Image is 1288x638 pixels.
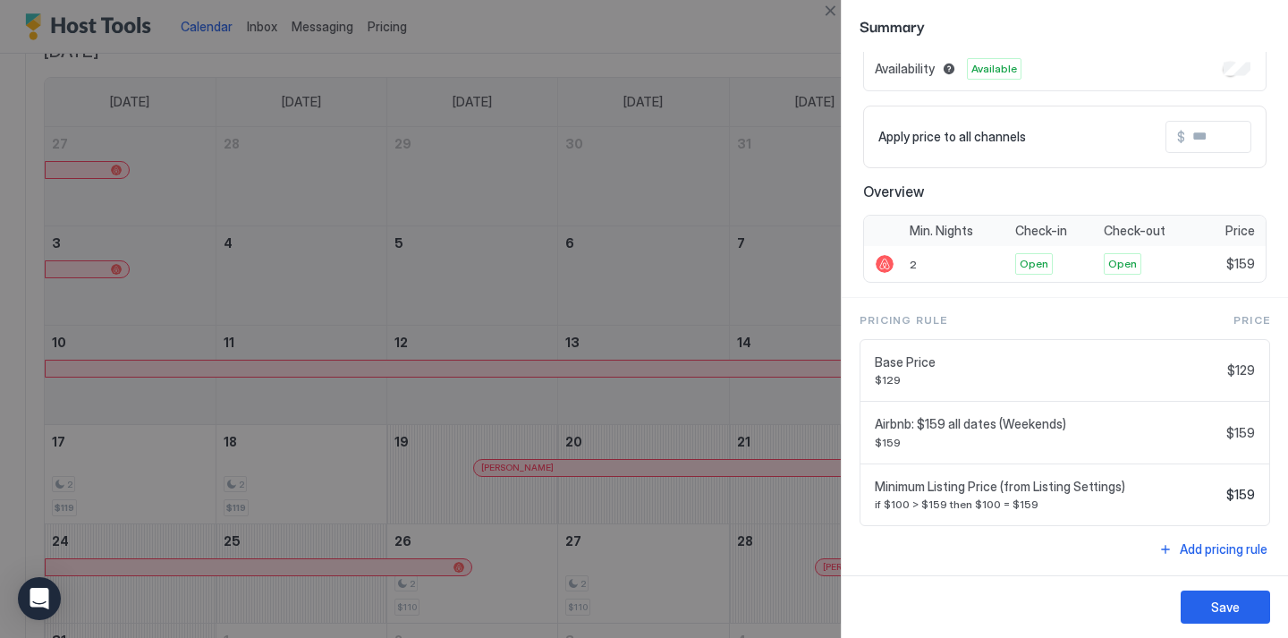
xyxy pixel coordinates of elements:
span: Price [1233,312,1270,328]
span: if $100 > $159 then $100 = $159 [875,498,1219,511]
span: Base Price [875,354,1220,370]
span: $159 [875,436,1219,449]
span: $159 [1226,487,1255,503]
span: Open [1020,256,1048,272]
div: Save [1211,598,1240,617]
span: Check-in [1015,223,1067,239]
span: Summary [860,14,1270,37]
span: $129 [875,373,1220,387]
span: Pricing Rule [860,312,947,328]
span: $159 [1226,256,1255,272]
span: Open [1108,256,1137,272]
span: Overview [863,183,1267,200]
span: Availability [875,61,935,77]
div: Open Intercom Messenger [18,577,61,620]
span: Min. Nights [910,223,973,239]
span: 2 [910,258,917,271]
span: $129 [1227,362,1255,379]
span: $ [1177,129,1185,145]
button: Save [1181,591,1270,624]
button: Add pricing rule [1156,537,1270,561]
span: Price [1225,223,1255,239]
span: Check-out [1104,223,1165,239]
span: $159 [1226,425,1255,441]
div: Add pricing rule [1180,540,1267,558]
span: Apply price to all channels [878,129,1026,145]
span: Minimum Listing Price (from Listing Settings) [875,479,1219,495]
button: Blocked dates override all pricing rules and remain unavailable until manually unblocked [938,58,960,80]
span: Airbnb: $159 all dates (Weekends) [875,416,1219,432]
span: Available [971,61,1017,77]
